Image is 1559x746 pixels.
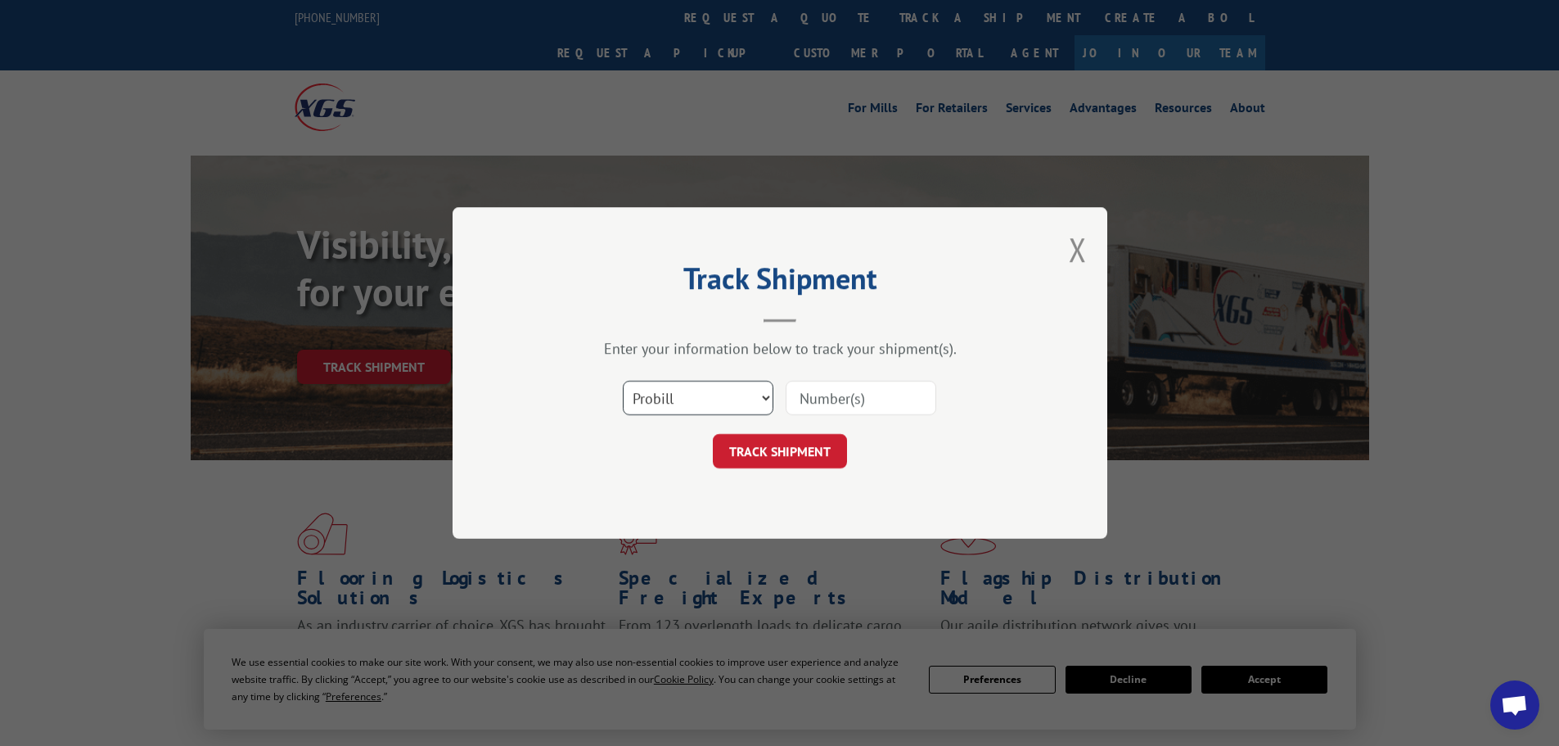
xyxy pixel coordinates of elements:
[1069,228,1087,271] button: Close modal
[786,381,936,415] input: Number(s)
[534,267,1025,298] h2: Track Shipment
[713,434,847,468] button: TRACK SHIPMENT
[534,339,1025,358] div: Enter your information below to track your shipment(s).
[1490,680,1539,730] div: Open chat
